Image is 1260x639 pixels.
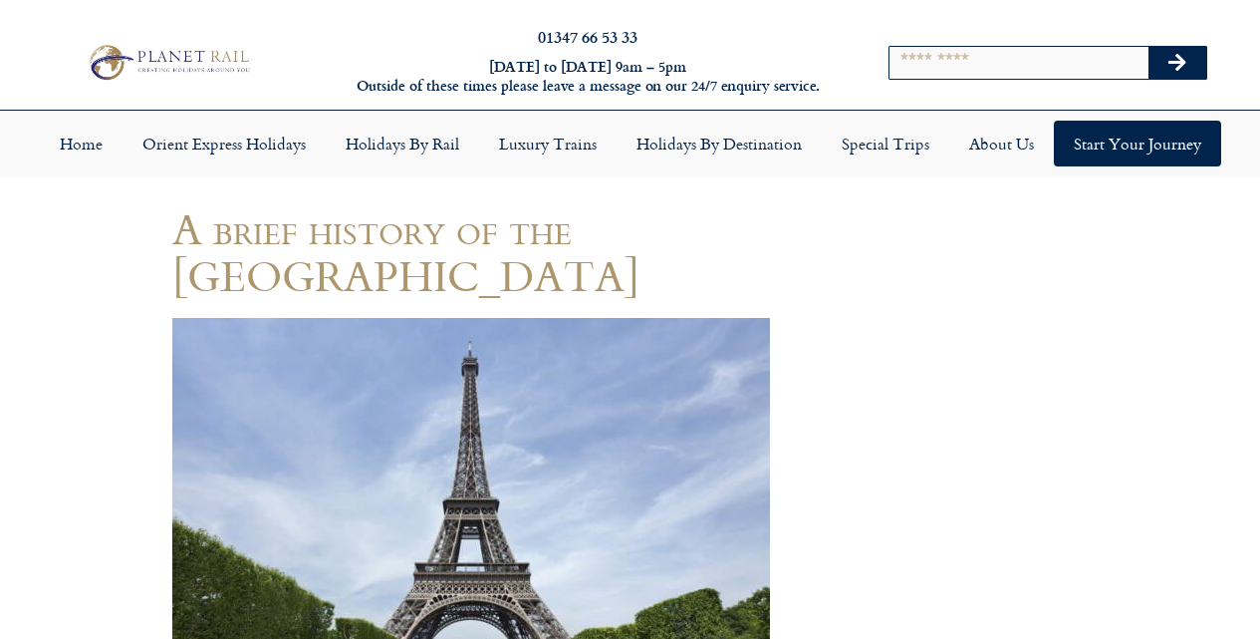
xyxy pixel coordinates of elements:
h6: [DATE] to [DATE] 9am – 5pm Outside of these times please leave a message on our 24/7 enquiry serv... [341,58,835,95]
button: Search [1148,47,1206,79]
a: About Us [949,121,1054,166]
a: Special Trips [822,121,949,166]
a: Luxury Trains [479,121,617,166]
a: Holidays by Rail [326,121,479,166]
a: Holidays by Destination [617,121,822,166]
img: Planet Rail Train Holidays Logo [83,41,254,83]
nav: Menu [10,121,1250,166]
h1: A brief history of the [GEOGRAPHIC_DATA] [172,205,770,300]
a: Orient Express Holidays [123,121,326,166]
a: Start your Journey [1054,121,1221,166]
a: Home [40,121,123,166]
a: 01347 66 53 33 [538,25,637,48]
